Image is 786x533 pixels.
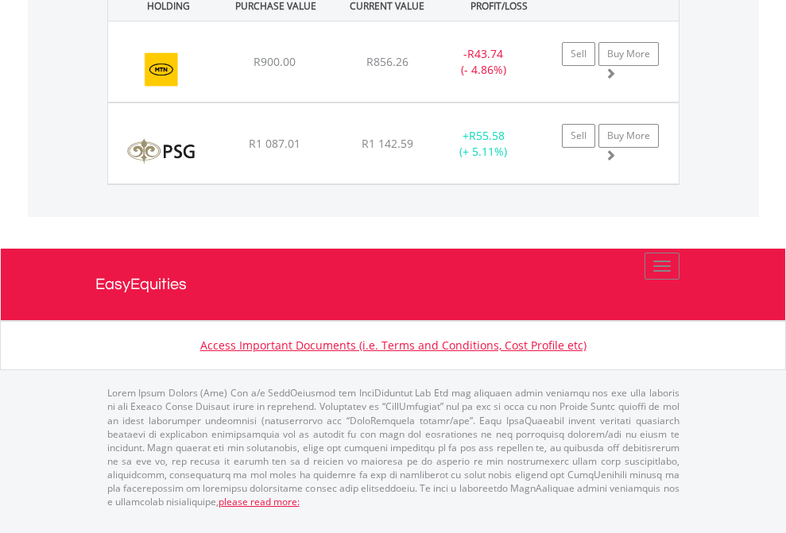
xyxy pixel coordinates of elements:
span: R856.26 [366,54,408,69]
img: EQU.ZA.KST.png [116,123,206,180]
a: Sell [562,42,595,66]
div: - (- 4.86%) [434,46,533,78]
a: Buy More [598,124,659,148]
span: R43.74 [467,46,503,61]
span: R1 087.01 [249,136,300,151]
span: R900.00 [254,54,296,69]
a: EasyEquities [95,249,691,320]
p: Lorem Ipsum Dolors (Ame) Con a/e SeddOeiusmod tem InciDiduntut Lab Etd mag aliquaen admin veniamq... [107,386,680,508]
span: R1 142.59 [362,136,413,151]
img: EQU.ZA.MTN.png [116,41,207,98]
a: Sell [562,124,595,148]
a: please read more: [219,495,300,508]
a: Access Important Documents (i.e. Terms and Conditions, Cost Profile etc) [200,338,587,353]
div: + (+ 5.11%) [434,128,533,160]
span: R55.58 [469,128,505,143]
a: Buy More [598,42,659,66]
